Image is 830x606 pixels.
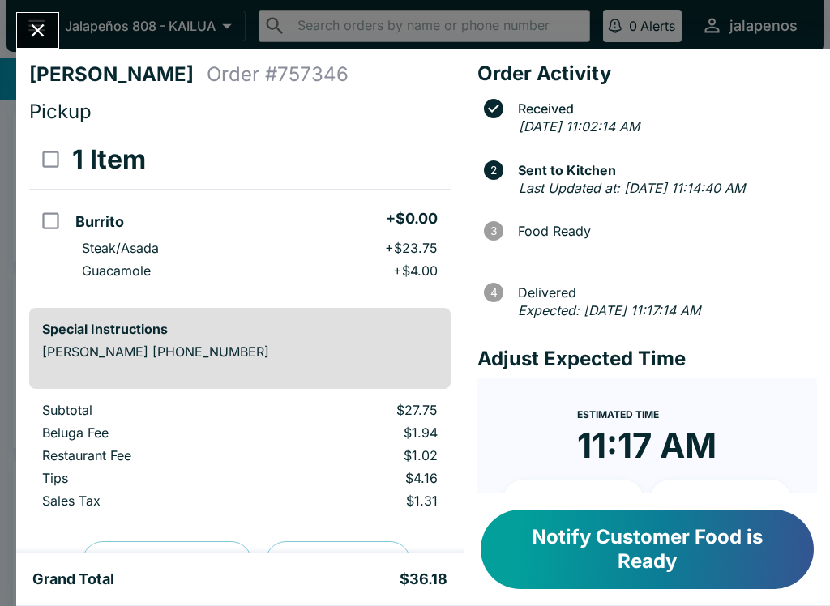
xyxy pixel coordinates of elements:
[82,240,159,256] p: Steak/Asada
[265,541,411,583] button: Print Receipt
[82,541,252,583] button: Preview Receipt
[650,480,791,520] button: + 20
[42,344,438,360] p: [PERSON_NAME] [PHONE_NUMBER]
[400,570,447,589] h5: $36.18
[42,470,257,486] p: Tips
[42,447,257,463] p: Restaurant Fee
[477,62,817,86] h4: Order Activity
[510,224,817,238] span: Food Ready
[29,402,451,515] table: orders table
[82,262,151,279] p: Guacamole
[283,470,437,486] p: $4.16
[42,425,257,441] p: Beluga Fee
[490,224,497,237] text: 3
[490,286,497,299] text: 4
[42,493,257,509] p: Sales Tax
[386,209,438,228] h5: + $0.00
[503,480,644,520] button: + 10
[32,570,114,589] h5: Grand Total
[283,402,437,418] p: $27.75
[72,143,146,176] h3: 1 Item
[393,262,438,279] p: + $4.00
[385,240,438,256] p: + $23.75
[518,302,700,318] em: Expected: [DATE] 11:17:14 AM
[510,285,817,300] span: Delivered
[75,212,124,232] h5: Burrito
[519,118,640,134] em: [DATE] 11:02:14 AM
[519,180,745,196] em: Last Updated at: [DATE] 11:14:40 AM
[577,408,659,420] span: Estimated Time
[283,493,437,509] p: $1.31
[490,164,497,177] text: 2
[29,130,451,295] table: orders table
[510,101,817,116] span: Received
[510,163,817,177] span: Sent to Kitchen
[207,62,349,87] h4: Order # 757346
[42,321,438,337] h6: Special Instructions
[283,425,437,441] p: $1.94
[481,510,814,589] button: Notify Customer Food is Ready
[283,447,437,463] p: $1.02
[17,13,58,48] button: Close
[29,100,92,123] span: Pickup
[42,402,257,418] p: Subtotal
[29,62,207,87] h4: [PERSON_NAME]
[477,347,817,371] h4: Adjust Expected Time
[577,425,717,467] time: 11:17 AM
